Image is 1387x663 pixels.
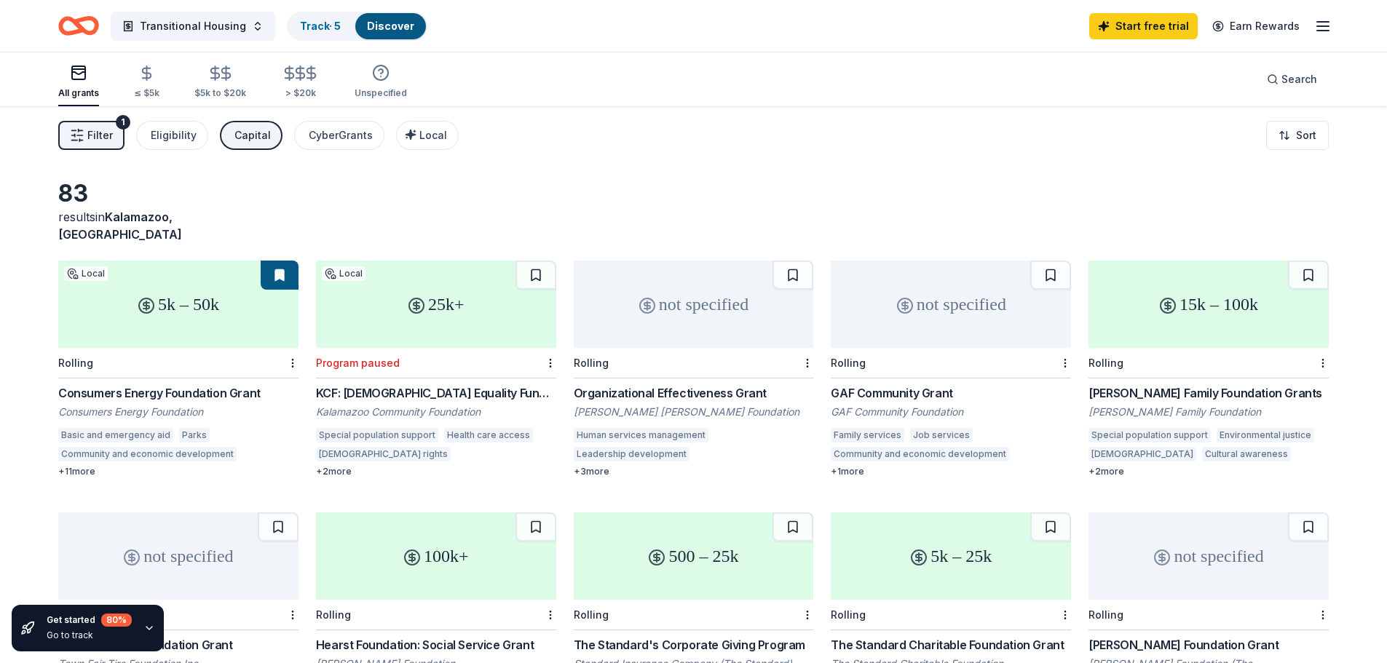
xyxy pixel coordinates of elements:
span: Sort [1296,127,1316,144]
div: Rolling [1088,608,1123,621]
div: Capital [234,127,271,144]
div: Job services [910,428,973,442]
div: Kalamazoo Community Foundation [316,405,556,419]
button: ≤ $5k [134,59,159,106]
span: Filter [87,127,113,144]
div: Eligibility [151,127,197,144]
button: Sort [1266,121,1329,150]
div: Consumers Energy Foundation [58,405,299,419]
div: 500 – 25k [574,512,814,600]
div: Go to track [47,630,132,641]
div: Parks [179,428,210,442]
div: GAF Community Grant [831,384,1071,402]
span: in [58,210,182,242]
button: Transitional Housing [111,12,275,41]
div: [PERSON_NAME] [PERSON_NAME] Foundation [574,405,814,419]
button: Filter1 [58,121,125,150]
div: + 2 more [316,466,556,477]
div: 25k+ [316,261,556,348]
a: 15k – 100kRolling[PERSON_NAME] Family Foundation Grants[PERSON_NAME] Family FoundationSpecial pop... [1088,261,1329,477]
span: Kalamazoo, [GEOGRAPHIC_DATA] [58,210,182,242]
div: not specified [574,261,814,348]
div: 100k+ [316,512,556,600]
button: Search [1255,65,1329,94]
div: CyberGrants [309,127,373,144]
div: The Standard's Corporate Giving Program [574,636,814,654]
button: All grants [58,58,99,106]
span: Transitional Housing [140,17,246,35]
div: Health care access [444,428,533,442]
button: CyberGrants [294,121,384,150]
div: Rolling [574,357,609,369]
div: 80 % [101,614,132,627]
div: Rolling [831,608,866,621]
div: results [58,208,299,243]
a: Discover [367,20,414,32]
div: 5k – 25k [831,512,1071,600]
div: Family services [831,428,904,442]
div: Community and economic development [831,447,1009,461]
div: Consumers Energy Foundation Grant [58,384,299,402]
div: Rolling [831,357,866,369]
a: not specifiedRollingOrganizational Effectiveness Grant[PERSON_NAME] [PERSON_NAME] FoundationHuman... [574,261,814,477]
a: Home [58,9,99,43]
div: Rolling [1088,357,1123,369]
div: Local [64,266,108,281]
a: not specifiedRollingGAF Community GrantGAF Community FoundationFamily servicesJob servicesCommuni... [831,261,1071,477]
div: Local [322,266,365,281]
button: $5k to $20k [194,59,246,106]
a: Track· 5 [300,20,341,32]
div: not specified [831,261,1071,348]
div: KCF: [DEMOGRAPHIC_DATA] Equality Fund- Requests Over $25,000 [316,384,556,402]
div: Get started [47,614,132,627]
div: GAF Community Foundation [831,405,1071,419]
div: Community and economic development [58,447,237,461]
button: Capital [220,121,282,150]
div: Program paused [316,357,400,369]
a: 25k+LocalProgram pausedKCF: [DEMOGRAPHIC_DATA] Equality Fund- Requests Over $25,000Kalamazoo Comm... [316,261,556,477]
button: Unspecified [355,58,407,106]
a: Start free trial [1089,13,1198,39]
div: + 2 more [1088,466,1329,477]
div: Unspecified [355,87,407,99]
div: 1 [116,115,130,130]
div: not specified [1088,512,1329,600]
div: Rolling [574,608,609,621]
div: Organizational Effectiveness Grant [574,384,814,402]
div: + 1 more [831,466,1071,477]
button: Track· 5Discover [287,12,427,41]
button: Local [396,121,459,150]
span: Local [419,129,447,141]
div: The Standard Charitable Foundation Grant [831,636,1071,654]
div: not specified [58,512,299,600]
div: Leadership development [574,447,689,461]
div: 15k – 100k [1088,261,1329,348]
div: [PERSON_NAME] Family Foundation [1088,405,1329,419]
a: Earn Rewards [1204,13,1308,39]
div: Rolling [316,608,351,621]
div: Special population support [1088,428,1211,442]
div: [PERSON_NAME] Foundation Grant [1088,636,1329,654]
div: 5k – 50k [58,261,299,348]
div: Special population support [316,428,438,442]
div: [DEMOGRAPHIC_DATA] rights [316,447,451,461]
div: $5k to $20k [194,87,246,99]
div: Human services management [574,428,708,442]
div: > $20k [281,87,320,99]
button: Eligibility [136,121,208,150]
div: Basic and emergency aid [58,428,173,442]
button: > $20k [281,59,320,106]
div: 83 [58,179,299,208]
a: 5k – 50kLocalRollingConsumers Energy Foundation GrantConsumers Energy FoundationBasic and emergen... [58,261,299,477]
div: [PERSON_NAME] Family Foundation Grants [1088,384,1329,402]
div: + 11 more [58,466,299,477]
div: All grants [58,87,99,99]
div: Hearst Foundation: Social Service Grant [316,636,556,654]
div: [DEMOGRAPHIC_DATA] [1088,447,1196,461]
span: Search [1281,71,1317,88]
div: + 3 more [574,466,814,477]
div: Rolling [58,357,93,369]
div: ≤ $5k [134,87,159,99]
div: Environmental justice [1217,428,1314,442]
div: Cultural awareness [1202,447,1291,461]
